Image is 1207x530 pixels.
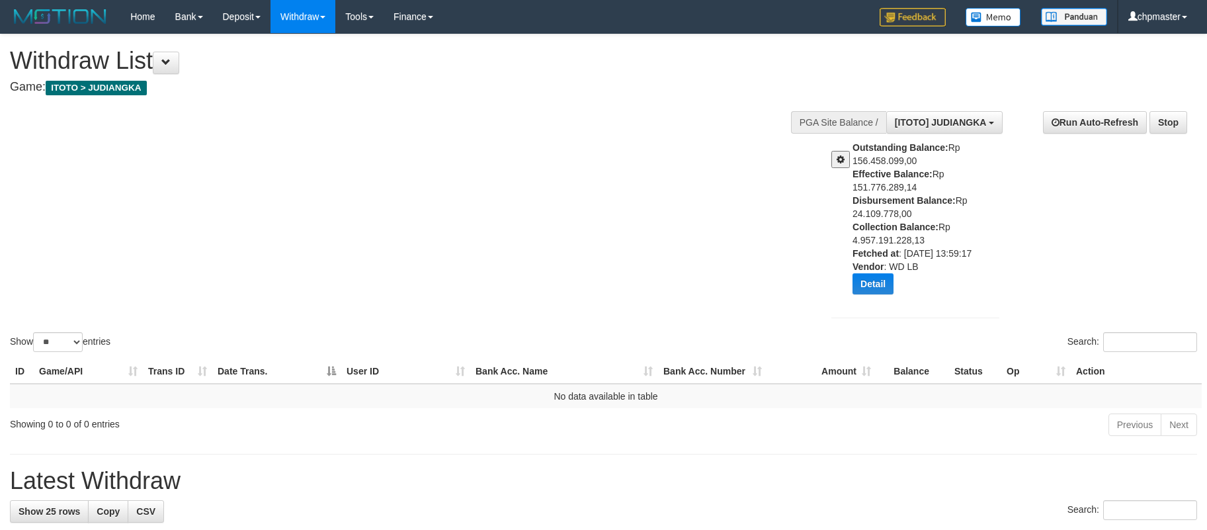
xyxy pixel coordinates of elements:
b: Fetched at [853,248,899,259]
th: Game/API: activate to sort column ascending [34,359,143,384]
th: ID [10,359,34,384]
th: Bank Acc. Name: activate to sort column ascending [470,359,658,384]
th: Status [949,359,1001,384]
b: Outstanding Balance: [853,142,948,153]
img: panduan.png [1041,8,1107,26]
label: Search: [1067,332,1197,352]
img: Button%20Memo.svg [966,8,1021,26]
b: Disbursement Balance: [853,195,956,206]
select: Showentries [33,332,83,352]
a: Previous [1108,414,1161,436]
button: [ITOTO] JUDIANGKA [886,111,1003,134]
th: Action [1071,359,1202,384]
button: Detail [853,273,894,294]
img: MOTION_logo.png [10,7,110,26]
input: Search: [1103,332,1197,352]
input: Search: [1103,500,1197,520]
label: Show entries [10,332,110,352]
th: Amount: activate to sort column ascending [767,359,876,384]
h1: Latest Withdraw [10,468,1197,494]
th: Bank Acc. Number: activate to sort column ascending [658,359,767,384]
a: Next [1161,414,1197,436]
label: Search: [1067,500,1197,520]
span: CSV [136,506,155,517]
div: Showing 0 to 0 of 0 entries [10,412,493,431]
div: Rp 156.458.099,00 Rp 151.776.289,14 Rp 24.109.778,00 Rp 4.957.191.228,13 : [DATE] 13:59:17 : WD LB [853,141,1009,304]
a: Stop [1149,111,1187,134]
a: Copy [88,500,128,523]
td: No data available in table [10,384,1202,408]
b: Vendor [853,261,884,272]
img: Feedback.jpg [880,8,946,26]
th: Balance [876,359,949,384]
th: User ID: activate to sort column ascending [341,359,470,384]
span: [ITOTO] JUDIANGKA [895,117,986,128]
h4: Game: [10,81,792,94]
th: Date Trans.: activate to sort column descending [212,359,341,384]
span: Copy [97,506,120,517]
th: Trans ID: activate to sort column ascending [143,359,212,384]
a: Run Auto-Refresh [1043,111,1147,134]
span: ITOTO > JUDIANGKA [46,81,147,95]
a: CSV [128,500,164,523]
th: Op: activate to sort column ascending [1001,359,1071,384]
h1: Withdraw List [10,48,792,74]
div: PGA Site Balance / [791,111,886,134]
b: Collection Balance: [853,222,938,232]
b: Effective Balance: [853,169,933,179]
